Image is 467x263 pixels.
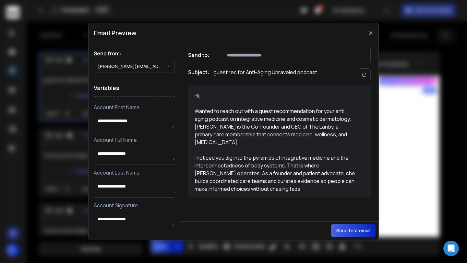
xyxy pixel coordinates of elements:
[331,224,376,237] button: Send test email
[94,50,175,57] h1: Send from:
[94,169,175,177] p: Account Last Name
[188,51,214,59] h1: Send to:
[188,68,210,81] h1: Subject:
[94,79,175,97] h1: Variables
[94,201,175,209] p: Account Signature
[94,29,137,38] h1: Email Preview
[94,136,175,144] p: Account Full Name
[94,103,175,111] p: Account First Name
[98,63,167,70] p: [PERSON_NAME][EMAIL_ADDRESS][DOMAIN_NAME]
[443,241,459,256] div: Open Intercom Messenger
[213,68,317,81] p: guest rec for Anti-Aging Unraveled podcast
